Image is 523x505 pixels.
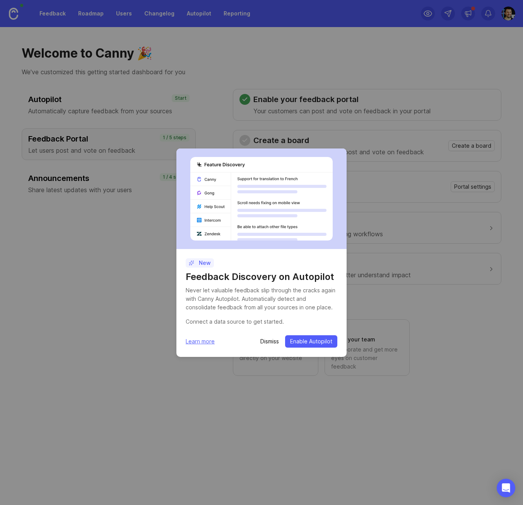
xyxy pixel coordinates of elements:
[285,335,337,348] button: Enable Autopilot
[186,286,337,312] div: Never let valuable feedback slip through the cracks again with Canny Autopilot. Automatically det...
[290,338,332,345] span: Enable Autopilot
[186,337,215,346] a: Learn more
[186,271,337,283] h1: Feedback Discovery on Autopilot
[189,259,211,267] p: New
[497,479,515,497] div: Open Intercom Messenger
[186,317,337,326] div: Connect a data source to get started.
[190,157,333,241] img: autopilot-456452bdd303029aca878276f8eef889.svg
[260,338,279,345] button: Dismiss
